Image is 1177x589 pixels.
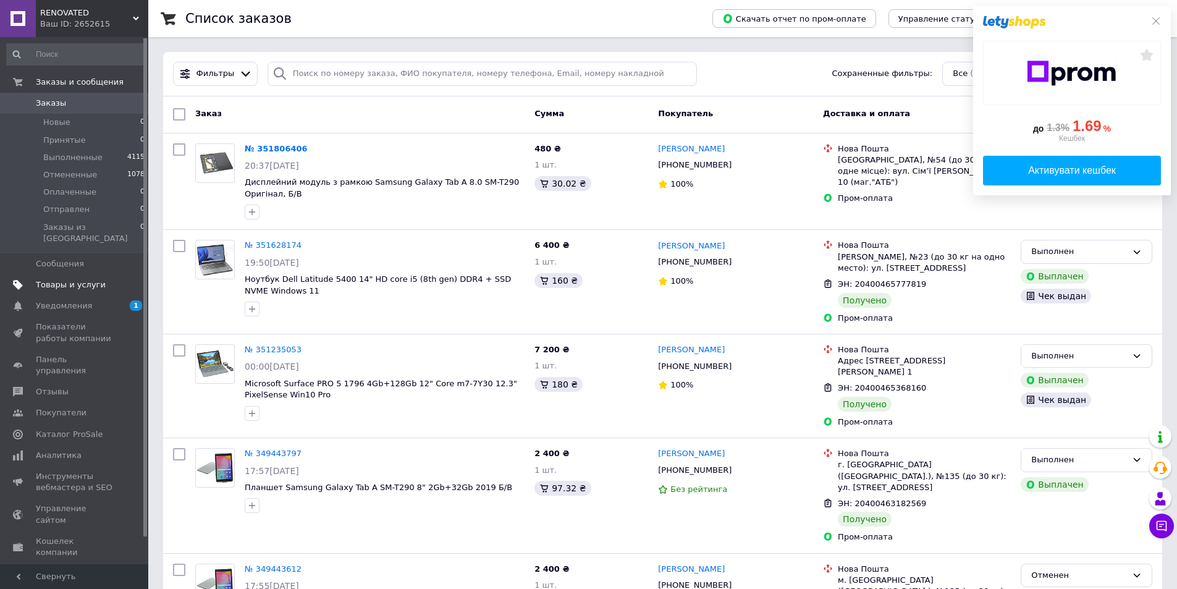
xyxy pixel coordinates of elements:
a: Фото товару [195,448,235,488]
span: [PHONE_NUMBER] [658,257,732,266]
span: Microsoft Surface PRO 5 1796 4Gb+128Gb 12" Core m7-7Y30 12.3" PixelSense Win10 Pro [245,379,517,400]
span: 1 шт. [534,160,557,169]
h1: Список заказов [185,11,292,26]
span: Сообщения [36,258,84,269]
span: 0 [140,135,145,146]
span: Скачать отчет по пром-оплате [722,13,866,24]
div: Получено [838,293,892,308]
div: Выплачен [1021,269,1088,284]
input: Поиск по номеру заказа, ФИО покупателя, номеру телефона, Email, номеру накладной [268,62,698,86]
div: Нова Пошта [838,143,1011,155]
div: Нова Пошта [838,564,1011,575]
button: Чат с покупателем [1149,514,1174,538]
div: Чек выдан [1021,289,1091,303]
span: Показатели работы компании [36,321,114,344]
div: г. [GEOGRAPHIC_DATA] ([GEOGRAPHIC_DATA].), №135 (до 30 кг): ул. [STREET_ADDRESS] [838,459,1011,493]
div: Ваш ID: 2652615 [40,19,148,30]
a: [PERSON_NAME] [658,448,725,460]
span: Панель управления [36,354,114,376]
span: Новые [43,117,70,128]
div: Выполнен [1031,245,1127,258]
div: Выплачен [1021,373,1088,388]
span: Уведомления [36,300,92,311]
a: № 351235053 [245,345,302,354]
span: 0 [140,222,145,244]
a: [PERSON_NAME] [658,143,725,155]
span: 4115 [127,152,145,163]
a: [PERSON_NAME] [658,564,725,575]
span: ЭН: 20400465368160 [838,383,926,392]
span: 1 шт. [534,361,557,370]
img: Фото товару [196,452,234,483]
span: [PHONE_NUMBER] [658,362,732,371]
div: Пром-оплата [838,313,1011,324]
a: № 349443797 [245,449,302,458]
a: № 349443612 [245,564,302,574]
span: 100% [670,380,693,389]
span: 1 шт. [534,465,557,475]
span: Доставка и оплата [823,109,910,118]
span: Сохраненные фильтры: [832,68,932,80]
span: Заказ [195,109,222,118]
span: Управление сайтом [36,503,114,525]
span: 0 [140,117,145,128]
span: RENOVATED [40,7,133,19]
span: 480 ₴ [534,144,561,153]
img: Фото товару [196,350,234,379]
span: ЭН: 20400465777819 [838,279,926,289]
span: [PHONE_NUMBER] [658,160,732,169]
div: 180 ₴ [534,377,583,392]
span: Отправлен [43,204,90,215]
span: 1078 [127,169,145,180]
span: [PHONE_NUMBER] [658,465,732,475]
a: Ноутбук Dell Latitude 5400 14" HD core i5 (8th gen) DDR4 + SSD NVME Windows 11 [245,274,511,295]
a: Фото товару [195,240,235,279]
span: Аналитика [36,450,82,461]
span: 0 [140,187,145,198]
span: 00:00[DATE] [245,362,299,371]
div: Выполнен [1031,454,1127,467]
div: Получено [838,512,892,527]
span: Все [953,68,968,80]
div: 97.32 ₴ [534,481,591,496]
span: Сумма [534,109,564,118]
img: Фото товару [196,244,234,276]
span: 17:57[DATE] [245,466,299,476]
span: 100% [670,179,693,189]
span: Отмененные [43,169,97,180]
input: Поиск [6,43,146,66]
span: Кошелек компании [36,536,114,558]
div: Выплачен [1021,477,1088,492]
span: (5193) [970,69,997,78]
span: Фильтры [196,68,235,80]
span: Принятые [43,135,86,146]
span: 20:37[DATE] [245,161,299,171]
span: Заказы и сообщения [36,77,124,88]
span: 19:50[DATE] [245,258,299,268]
span: 1 шт. [534,257,557,266]
div: Пром-оплата [838,417,1011,428]
div: Нова Пошта [838,240,1011,251]
span: Дисплейний модуль з рамкою Samsung Galaxy Tab A 8.0 SM-T290 Оригінал, Б/В [245,177,519,198]
span: Инструменты вебмастера и SEO [36,471,114,493]
div: Нова Пошта [838,344,1011,355]
span: 100% [670,276,693,286]
span: 2 400 ₴ [534,564,569,574]
span: 6 400 ₴ [534,240,569,250]
span: 2 400 ₴ [534,449,569,458]
span: Заказы из [GEOGRAPHIC_DATA] [43,222,140,244]
span: Товары и услуги [36,279,106,290]
span: Покупатель [658,109,713,118]
span: ЭН: 20400463182569 [838,499,926,508]
span: Оплаченные [43,187,96,198]
div: 160 ₴ [534,273,583,288]
button: Скачать отчет по пром-оплате [712,9,876,28]
span: Заказы [36,98,66,109]
div: Адрес [STREET_ADDRESS][PERSON_NAME] 1 [838,355,1011,378]
span: 1 [130,300,142,311]
span: Выполненные [43,152,103,163]
div: Получено [838,397,892,412]
span: Каталог ProSale [36,429,103,440]
div: Пром-оплата [838,532,1011,543]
